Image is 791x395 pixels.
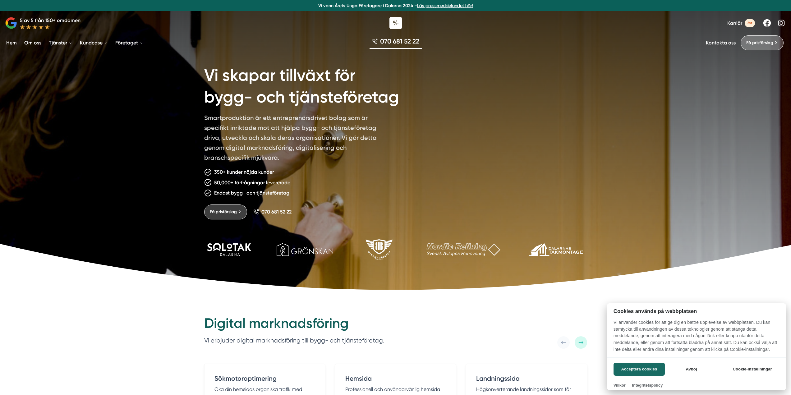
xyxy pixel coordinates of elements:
h2: Cookies används på webbplatsen [607,308,786,314]
a: Integritetspolicy [632,383,663,388]
button: Avböj [667,363,716,376]
button: Acceptera cookies [614,363,665,376]
button: Cookie-inställningar [725,363,780,376]
p: Vi använder cookies för att ge dig en bättre upplevelse av webbplatsen. Du kan samtycka till anvä... [607,319,786,357]
a: Villkor [614,383,626,388]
